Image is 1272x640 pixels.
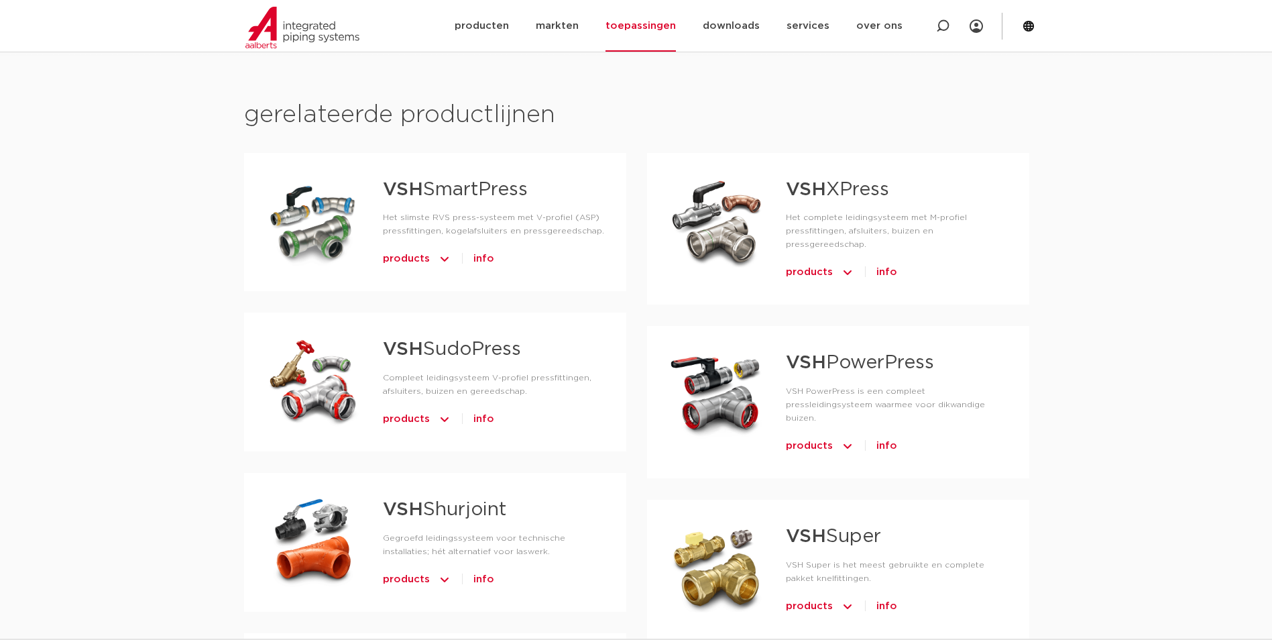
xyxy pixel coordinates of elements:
[383,371,605,398] p: Compleet leidingsysteem V-profiel pressfittingen, afsluiters, buizen en gereedschap.
[841,596,854,617] img: icon-chevron-up-1.svg
[841,262,854,283] img: icon-chevron-up-1.svg
[786,596,833,617] span: products
[786,384,1008,425] p: VSH PowerPress is een compleet pressleidingsysteem waarmee voor dikwandige buizen.
[786,435,833,457] span: products
[383,340,521,359] a: VSHSudoPress
[383,180,423,199] strong: VSH
[786,211,1008,251] p: Het complete leidingsysteem met M-profiel pressfittingen, afsluiters, buizen en pressgereedschap.
[786,527,826,546] strong: VSH
[383,500,506,519] a: VSHShurjoint
[876,262,897,283] a: info
[786,527,881,546] a: VSHSuper
[876,435,897,457] a: info
[786,558,1008,585] p: VSH Super is het meest gebruikte en complete pakket knelfittingen.
[786,180,826,199] strong: VSH
[438,569,451,590] img: icon-chevron-up-1.svg
[786,262,833,283] span: products
[786,180,889,199] a: VSHXPress
[473,248,494,270] a: info
[841,435,854,457] img: icon-chevron-up-1.svg
[383,211,605,237] p: Het slimste RVS press-systeem met V-profiel (ASP) pressfittingen, kogelafsluiters en pressgereeds...
[383,500,423,519] strong: VSH
[383,180,528,199] a: VSHSmartPress
[786,354,826,372] strong: VSH
[383,531,605,558] p: Gegroefd leidingssysteem voor technische installaties; hét alternatief voor laswerk.
[383,409,430,430] span: products
[473,409,494,430] a: info
[438,248,451,270] img: icon-chevron-up-1.svg
[876,596,897,617] a: info
[438,409,451,430] img: icon-chevron-up-1.svg
[383,569,430,590] span: products
[786,354,934,372] a: VSHPowerPress
[383,340,423,359] strong: VSH
[383,248,430,270] span: products
[244,99,1029,131] h2: gerelateerde productlijnen​
[473,569,494,590] a: info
